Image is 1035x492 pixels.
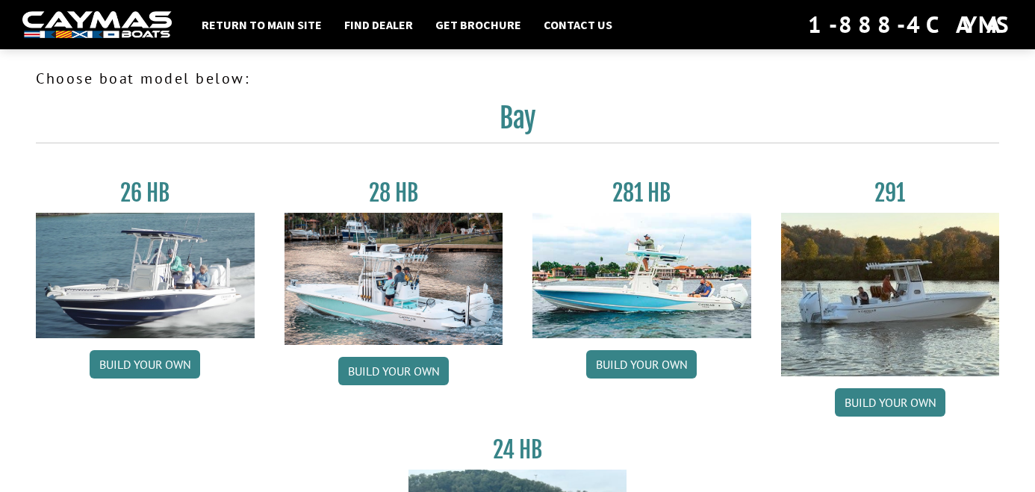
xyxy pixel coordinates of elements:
[835,388,945,417] a: Build your own
[428,15,529,34] a: Get Brochure
[285,179,503,207] h3: 28 HB
[36,213,255,338] img: 26_new_photo_resized.jpg
[36,67,999,90] p: Choose boat model below:
[22,11,172,39] img: white-logo-c9c8dbefe5ff5ceceb0f0178aa75bf4bb51f6bca0971e226c86eb53dfe498488.png
[781,179,1000,207] h3: 291
[285,213,503,345] img: 28_hb_thumbnail_for_caymas_connect.jpg
[532,213,751,338] img: 28-hb-twin.jpg
[194,15,329,34] a: Return to main site
[90,350,200,379] a: Build your own
[532,179,751,207] h3: 281 HB
[337,15,420,34] a: Find Dealer
[36,102,999,143] h2: Bay
[586,350,697,379] a: Build your own
[808,8,1013,41] div: 1-888-4CAYMAS
[408,436,627,464] h3: 24 HB
[338,357,449,385] a: Build your own
[536,15,620,34] a: Contact Us
[781,213,1000,376] img: 291_Thumbnail.jpg
[36,179,255,207] h3: 26 HB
